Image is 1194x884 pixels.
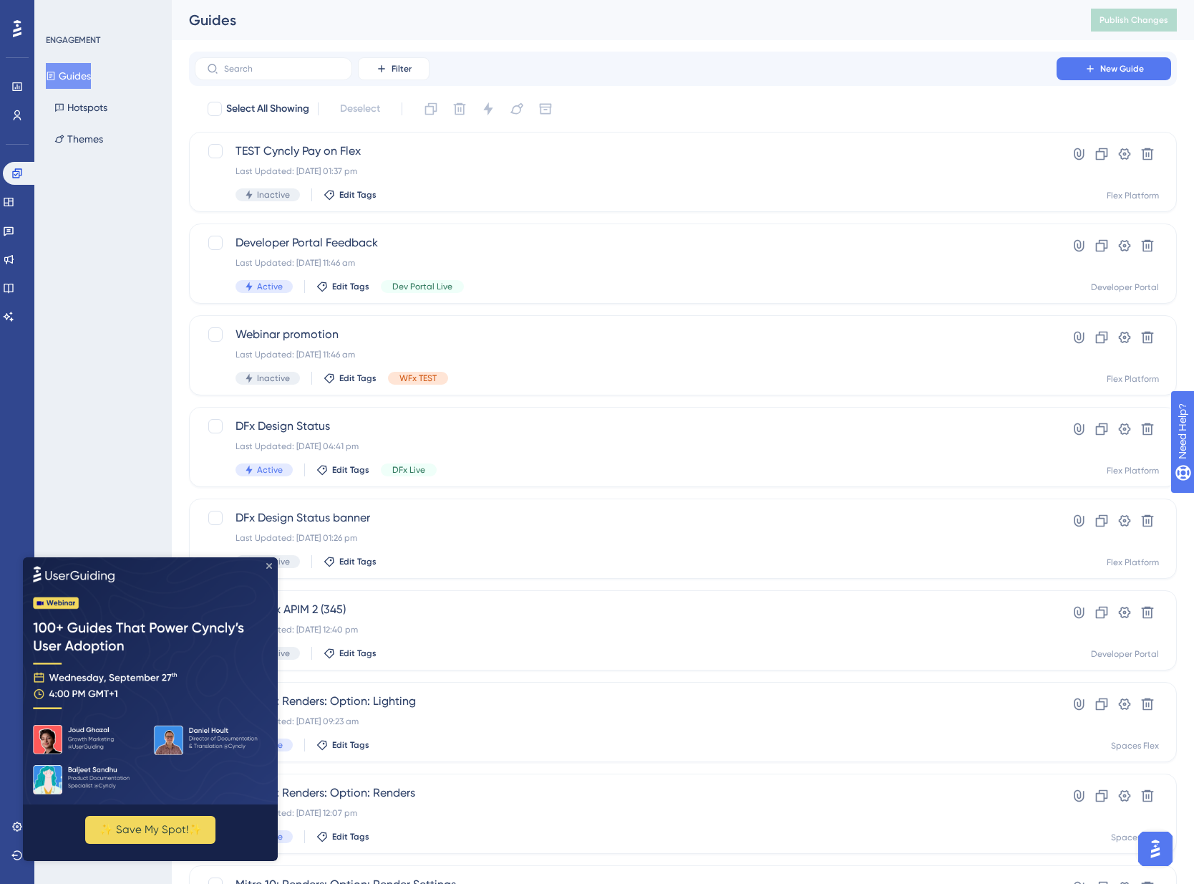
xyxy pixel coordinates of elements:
button: Filter [358,57,429,80]
div: Flex Platform [1107,190,1159,201]
span: Inactive [257,556,290,567]
button: Edit Tags [316,281,369,292]
span: DFx Design Status banner [236,509,1016,527]
span: Mitre 10: Renders: Option: Lighting [236,693,1016,710]
span: Publish Changes [1100,14,1168,26]
button: ✨ Save My Spot!✨ [62,259,193,287]
span: TEST Cyncly Pay on Flex [236,143,1016,160]
span: Mitre 10: Renders: Option: Renders [236,784,1016,802]
span: Inactive [257,189,290,201]
button: Deselect [327,96,393,122]
span: Deselect [340,100,380,117]
button: Edit Tags [324,556,377,567]
div: Guides [189,10,1055,30]
div: Developer Portal [1091,648,1159,660]
span: Need Help? [34,4,89,21]
span: Inactive [257,373,290,384]
button: Edit Tags [324,373,377,384]
div: Flex Platform [1107,373,1159,385]
div: Flex Platform [1107,557,1159,568]
span: New Guide [1100,63,1144,75]
span: Select All Showing [226,100,309,117]
span: Active [257,464,283,476]
div: Spaces Flex [1111,740,1159,751]
span: WFx TEST [399,373,437,384]
span: Developer Portal Feedback [236,234,1016,251]
span: Edit Tags [332,831,369,842]
div: Last Updated: [DATE] 11:46 am [236,349,1016,360]
button: Publish Changes [1091,9,1177,32]
button: Themes [46,126,112,152]
div: Flex Platform [1107,465,1159,476]
span: Filter [392,63,412,75]
span: DFx Design Status [236,418,1016,435]
div: Close Preview [243,6,249,11]
span: DFx Live [392,464,425,476]
button: Edit Tags [324,189,377,201]
div: Spaces Flex [1111,832,1159,843]
div: Last Updated: [DATE] 04:41 pm [236,441,1016,452]
div: Last Updated: [DATE] 01:26 pm [236,532,1016,544]
button: New Guide [1057,57,1171,80]
button: Edit Tags [324,648,377,659]
button: Hotspots [46,95,116,120]
div: ENGAGEMENT [46,34,100,46]
span: Edit Tags [332,464,369,476]
button: Edit Tags [316,464,369,476]
span: Webinar promotion [236,326,1016,343]
iframe: UserGuiding AI Assistant Launcher [1134,827,1177,870]
span: Dev Portal Live [392,281,452,292]
span: Test Flex APIM 2 (345) [236,601,1016,618]
span: Edit Tags [332,281,369,292]
span: Active [257,281,283,292]
span: Edit Tags [339,373,377,384]
div: Last Updated: [DATE] 11:46 am [236,257,1016,269]
div: Last Updated: [DATE] 09:23 am [236,716,1016,727]
span: Edit Tags [339,189,377,201]
div: Last Updated: [DATE] 12:40 pm [236,624,1016,635]
div: Last Updated: [DATE] 01:37 pm [236,165,1016,177]
span: Edit Tags [339,648,377,659]
span: Edit Tags [332,739,369,751]
button: Edit Tags [316,739,369,751]
button: Edit Tags [316,831,369,842]
div: Last Updated: [DATE] 12:07 pm [236,807,1016,819]
input: Search [224,64,340,74]
div: Developer Portal [1091,282,1159,293]
span: Edit Tags [339,556,377,567]
button: Guides [46,63,91,89]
